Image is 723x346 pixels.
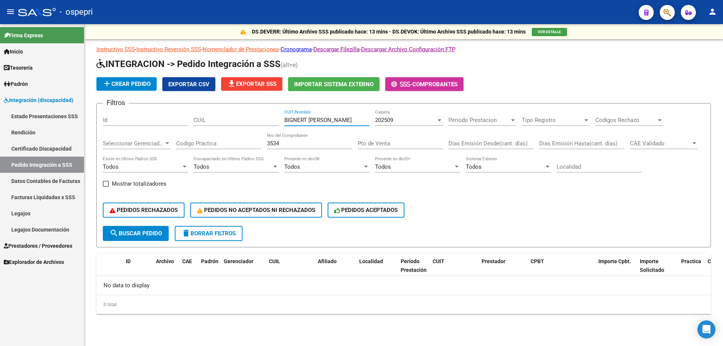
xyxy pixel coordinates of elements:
[103,98,129,108] h3: Filtros
[103,226,169,241] button: Buscar Pedido
[391,81,412,88] span: -
[96,276,711,295] div: No data to display
[227,79,236,88] mat-icon: file_download
[412,81,458,88] span: Comprobantes
[430,253,479,287] datatable-header-cell: CUIT
[182,230,236,237] span: Borrar Filtros
[269,258,280,264] span: CUIL
[112,179,166,188] span: Mostrar totalizadores
[96,59,281,69] span: INTEGRACION -> Pedido Integración a SSS
[266,253,315,287] datatable-header-cell: CUIL
[315,253,356,287] datatable-header-cell: Afiliado
[103,140,164,147] span: Seleccionar Gerenciador
[6,7,15,16] mat-icon: menu
[294,81,374,88] span: Importar Sistema Externo
[252,27,526,36] p: DS.DEVERR: Último Archivo SSS publicado hace: 13 mins - DS.DEVOK: Último Archivo SSS publicado ha...
[96,46,135,53] a: Instructivo SSS
[123,253,153,287] datatable-header-cell: ID
[102,81,151,87] span: Crear Pedido
[532,28,567,36] button: VER DETALLE
[203,46,279,53] a: Nomenclador de Prestaciones
[479,253,528,287] datatable-header-cell: Prestador
[401,258,427,273] span: Período Prestación
[640,258,664,273] span: Importe Solicitado
[103,163,119,170] span: Todos
[284,163,300,170] span: Todos
[198,253,221,287] datatable-header-cell: Padrón
[708,7,717,16] mat-icon: person
[288,77,380,91] button: Importar Sistema Externo
[96,77,157,91] button: Crear Pedido
[194,163,209,170] span: Todos
[110,229,119,238] mat-icon: search
[531,258,544,264] span: CPBT
[182,229,191,238] mat-icon: delete
[182,258,192,264] span: CAE
[227,81,276,87] span: Exportar SSS
[598,258,631,264] span: Importe Cpbt.
[103,203,185,218] button: PEDIDOS RECHAZADOS
[375,163,391,170] span: Todos
[681,258,701,264] span: Practica
[126,258,131,264] span: ID
[179,253,198,287] datatable-header-cell: CAE
[190,203,322,218] button: PEDIDOS NO ACEPTADOS NI RECHAZADOS
[466,163,482,170] span: Todos
[96,45,711,53] p: - - - - -
[281,46,312,53] a: Cronograma
[528,253,595,287] datatable-header-cell: CPBT
[595,117,656,123] span: Codigos Rechazo
[136,46,201,53] a: Instructivo Reversión SSS
[356,253,398,287] datatable-header-cell: Localidad
[4,80,28,88] span: Padrón
[522,117,583,123] span: Tipo Registro
[4,258,64,266] span: Explorador de Archivos
[110,230,162,237] span: Buscar Pedido
[630,140,691,147] span: CAE Validado
[4,96,73,104] span: Integración (discapacidad)
[328,203,405,218] button: PEDIDOS ACEPTADOS
[162,77,215,91] button: Exportar CSV
[102,79,111,88] mat-icon: add
[201,258,218,264] span: Padrón
[678,253,705,287] datatable-header-cell: Practica
[385,77,464,91] button: -Comprobantes
[59,4,93,20] span: - ospepri
[110,207,178,213] span: PEDIDOS RECHAZADOS
[175,226,243,241] button: Borrar Filtros
[433,258,444,264] span: CUIT
[482,258,505,264] span: Prestador
[318,258,337,264] span: Afiliado
[281,61,298,69] span: (alt+e)
[375,117,393,123] span: 202509
[4,64,33,72] span: Tesorería
[359,258,383,264] span: Localidad
[448,117,509,123] span: Periodo Prestacion
[697,320,715,338] div: Open Intercom Messenger
[313,46,360,53] a: Descargar Filezilla
[156,258,174,264] span: Archivo
[334,207,398,213] span: PEDIDOS ACEPTADOS
[224,258,253,264] span: Gerenciador
[595,253,637,287] datatable-header-cell: Importe Cpbt.
[168,81,209,88] span: Exportar CSV
[4,31,43,40] span: Firma Express
[221,253,266,287] datatable-header-cell: Gerenciador
[96,295,711,314] div: 0 total
[4,47,23,56] span: Inicio
[538,30,561,34] span: VER DETALLE
[153,253,179,287] datatable-header-cell: Archivo
[398,253,430,287] datatable-header-cell: Período Prestación
[361,46,455,53] a: Descargar Archivo Configuración FTP
[637,253,678,287] datatable-header-cell: Importe Solicitado
[221,77,282,91] button: Exportar SSS
[197,207,315,213] span: PEDIDOS NO ACEPTADOS NI RECHAZADOS
[4,242,72,250] span: Prestadores / Proveedores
